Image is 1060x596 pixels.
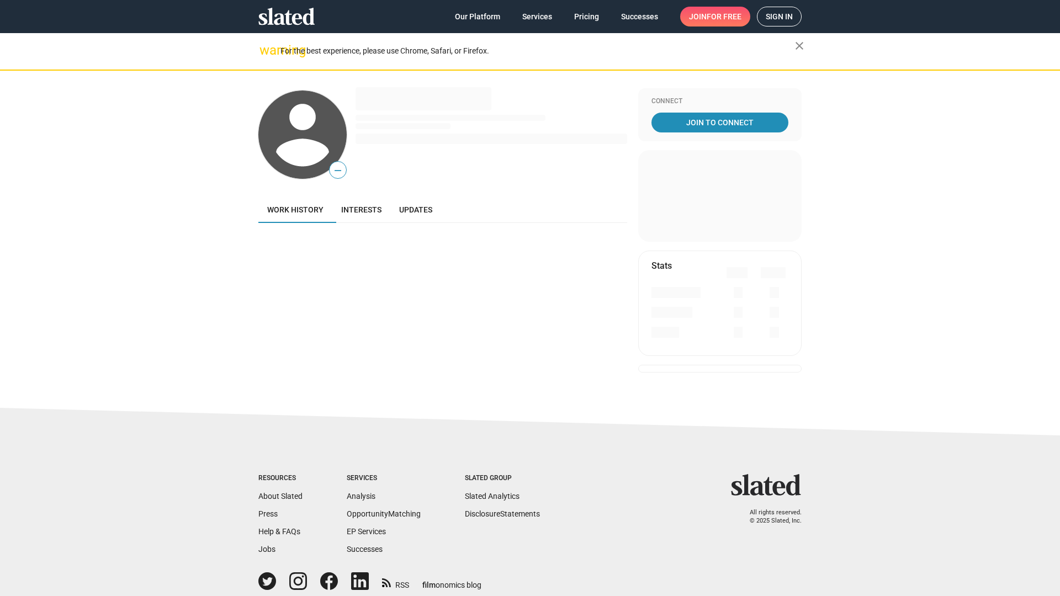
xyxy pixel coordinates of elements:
a: Work history [258,196,332,223]
a: Slated Analytics [465,492,520,501]
span: Join [689,7,741,26]
div: Resources [258,474,303,483]
div: Slated Group [465,474,540,483]
a: filmonomics blog [422,571,481,590]
span: — [330,163,346,178]
a: Successes [347,545,383,554]
span: Updates [399,205,432,214]
p: All rights reserved. © 2025 Slated, Inc. [738,509,802,525]
a: Help & FAQs [258,527,300,536]
span: Services [522,7,552,26]
a: About Slated [258,492,303,501]
a: Services [513,7,561,26]
a: Joinfor free [680,7,750,26]
a: Analysis [347,492,375,501]
mat-card-title: Stats [651,260,672,272]
span: Pricing [574,7,599,26]
span: for free [707,7,741,26]
a: EP Services [347,527,386,536]
span: Work history [267,205,324,214]
span: Successes [621,7,658,26]
a: Updates [390,196,441,223]
a: Interests [332,196,390,223]
div: Connect [651,97,788,106]
span: film [422,581,436,589]
div: For the best experience, please use Chrome, Safari, or Firefox. [280,44,795,58]
a: OpportunityMatching [347,509,421,518]
a: DisclosureStatements [465,509,540,518]
a: Pricing [565,7,608,26]
span: Our Platform [455,7,500,26]
span: Join To Connect [654,113,786,132]
a: Press [258,509,278,518]
a: Jobs [258,545,275,554]
a: Join To Connect [651,113,788,132]
a: RSS [382,573,409,590]
mat-icon: warning [259,44,273,57]
mat-icon: close [793,39,806,52]
a: Sign in [757,7,802,26]
a: Successes [612,7,667,26]
div: Services [347,474,421,483]
span: Sign in [766,7,793,26]
span: Interests [341,205,381,214]
a: Our Platform [446,7,509,26]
